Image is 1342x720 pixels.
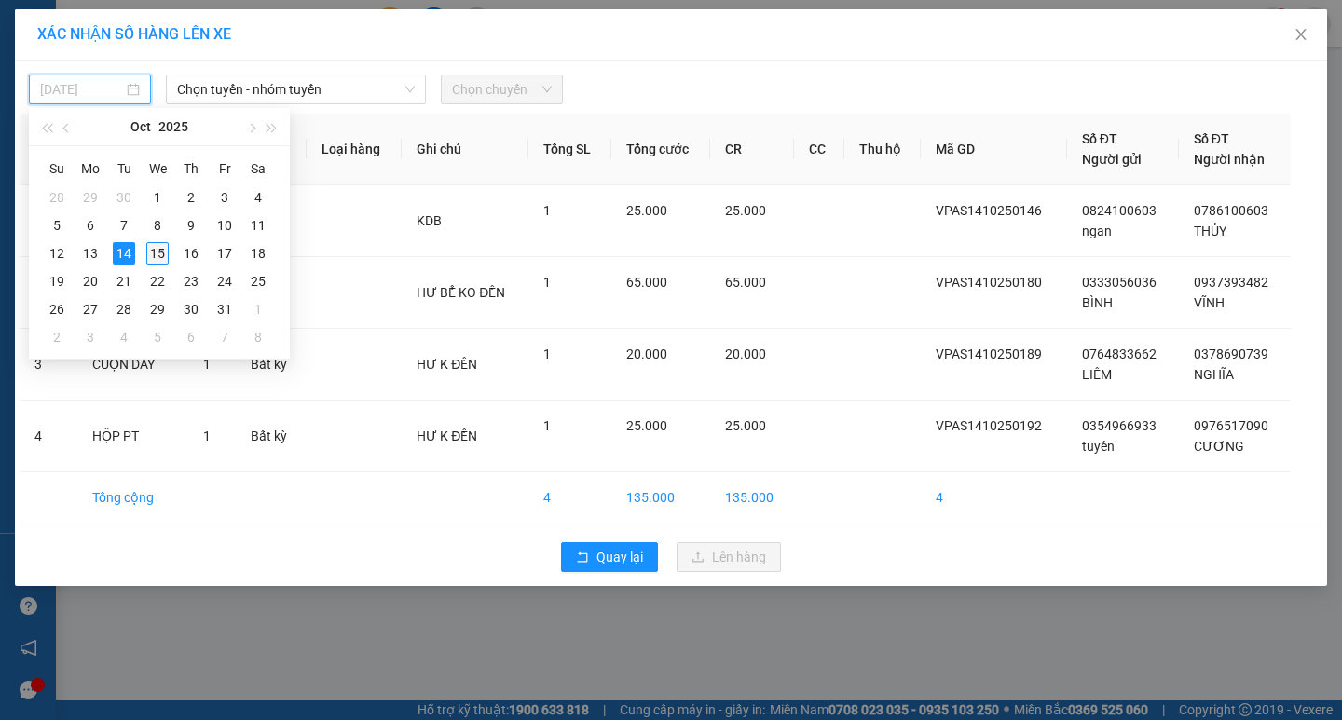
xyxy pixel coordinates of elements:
[79,186,102,209] div: 29
[611,114,710,185] th: Tổng cước
[1194,418,1268,433] span: 0976517090
[1194,224,1226,238] span: THỦY
[20,257,77,329] td: 2
[141,211,174,239] td: 2025-10-08
[921,114,1066,185] th: Mã GD
[936,418,1042,433] span: VPAS1410250192
[626,418,667,433] span: 25.000
[79,326,102,348] div: 3
[180,326,202,348] div: 6
[417,213,442,228] span: KDB
[40,295,74,323] td: 2025-10-26
[1082,418,1157,433] span: 0354966933
[113,326,135,348] div: 4
[1294,27,1308,42] span: close
[611,472,710,523] td: 135.000
[141,154,174,183] th: We
[404,84,416,95] span: down
[46,270,68,292] div: 19
[241,267,275,295] td: 2025-10-25
[241,154,275,183] th: Sa
[417,285,505,300] span: HƯ BỂ KO ĐỀN
[1275,9,1327,61] button: Close
[1194,131,1229,146] span: Số ĐT
[146,186,169,209] div: 1
[40,183,74,211] td: 2025-09-28
[158,108,188,145] button: 2025
[241,183,275,211] td: 2025-10-04
[1194,295,1225,310] span: VĨNH
[79,214,102,237] div: 6
[1082,346,1157,361] span: 0764833662
[174,323,208,351] td: 2025-11-06
[79,270,102,292] div: 20
[107,211,141,239] td: 2025-10-07
[180,186,202,209] div: 2
[46,298,68,320] div: 26
[936,346,1042,361] span: VPAS1410250189
[710,114,794,185] th: CR
[1082,224,1112,238] span: ngan
[74,239,107,267] td: 2025-10-13
[74,295,107,323] td: 2025-10-27
[74,183,107,211] td: 2025-09-29
[213,270,236,292] div: 24
[208,323,241,351] td: 2025-11-07
[146,298,169,320] div: 29
[528,114,611,185] th: Tổng SL
[1082,275,1157,290] span: 0333056036
[1082,152,1142,167] span: Người gửi
[561,542,658,572] button: rollbackQuay lại
[241,211,275,239] td: 2025-10-11
[417,357,477,372] span: HƯ K ĐỀN
[1082,439,1115,454] span: tuyền
[77,329,188,401] td: CUỘN DÂY
[677,542,781,572] button: uploadLên hàng
[596,547,643,567] span: Quay lại
[79,298,102,320] div: 27
[241,239,275,267] td: 2025-10-18
[74,211,107,239] td: 2025-10-06
[107,323,141,351] td: 2025-11-04
[213,298,236,320] div: 31
[844,114,921,185] th: Thu hộ
[213,242,236,265] div: 17
[208,154,241,183] th: Fr
[113,242,135,265] div: 14
[20,401,77,472] td: 4
[141,295,174,323] td: 2025-10-29
[543,418,551,433] span: 1
[46,186,68,209] div: 28
[180,214,202,237] div: 9
[247,270,269,292] div: 25
[402,114,528,185] th: Ghi chú
[543,275,551,290] span: 1
[1082,295,1113,310] span: BÌNH
[236,401,307,472] td: Bất kỳ
[107,154,141,183] th: Tu
[936,275,1042,290] span: VPAS1410250180
[725,203,766,218] span: 25.000
[40,211,74,239] td: 2025-10-05
[174,183,208,211] td: 2025-10-02
[1194,367,1234,382] span: NGHĨA
[146,214,169,237] div: 8
[141,323,174,351] td: 2025-11-05
[40,239,74,267] td: 2025-10-12
[20,114,77,185] th: STT
[1194,275,1268,290] span: 0937393482
[107,183,141,211] td: 2025-09-30
[180,298,202,320] div: 30
[37,25,231,43] span: XÁC NHẬN SỐ HÀNG LÊN XE
[208,295,241,323] td: 2025-10-31
[921,472,1066,523] td: 4
[626,203,667,218] span: 25.000
[174,154,208,183] th: Th
[208,239,241,267] td: 2025-10-17
[113,186,135,209] div: 30
[146,242,169,265] div: 15
[107,267,141,295] td: 2025-10-21
[79,242,102,265] div: 13
[40,323,74,351] td: 2025-11-02
[177,75,415,103] span: Chọn tuyến - nhóm tuyến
